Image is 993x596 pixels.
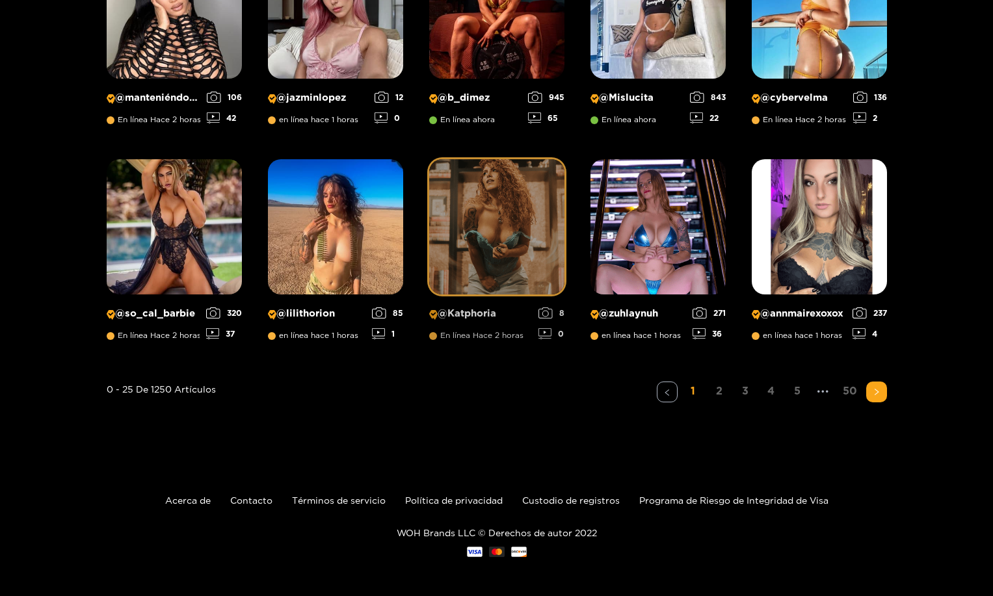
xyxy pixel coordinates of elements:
[429,115,495,124] span: En línea ahora
[522,495,620,505] a: Custodio de registros
[394,114,400,123] font: 0
[268,307,365,320] p: @
[268,159,403,349] a: Imagen de perfil del creador: lilithorion@lilithorionen línea hace 1 horas851
[683,382,704,400] a: 1
[393,309,403,318] font: 85
[787,382,808,400] a: 5
[872,330,877,339] font: 4
[752,307,846,320] p: @
[107,159,242,294] img: Imagen de perfil del creador: so_cal_barbie
[609,307,658,318] font: zuhlaynuh
[787,382,808,402] li: 5
[227,309,242,318] font: 320
[657,382,678,402] button: Izquierda
[752,159,887,349] a: Imagen de perfil del creador: annmairexoxox@annmairexoxoxen línea hace 1 horas2374
[226,114,236,123] font: 42
[286,307,335,318] font: lilithorion
[268,115,358,124] span: en línea hace 1 horas
[752,115,846,124] span: En línea Hace 2 horas
[709,114,719,123] font: 22
[268,159,403,294] img: Imagen de perfil del creador: lilithorion
[107,115,201,124] span: En línea Hace 2 horas
[107,92,200,104] p: @
[770,92,828,103] font: cybervelma
[447,307,496,318] font: Katphoria
[558,330,564,339] font: 0
[292,495,386,505] a: Términos de servicio
[866,382,887,402] li: Next Page
[429,307,532,320] p: @
[709,382,730,402] li: 2
[230,495,272,505] a: Contacto
[429,92,522,104] p: @
[395,93,403,102] font: 12
[873,388,880,396] span: Derecha
[228,93,242,102] font: 106
[268,92,368,104] p: @
[590,307,686,320] p: @
[709,382,730,400] a: 2
[590,159,726,349] a: Imagen de perfil del creador: zuhlaynuh@zuhlaynuhen línea hace 1 horas27136
[761,382,782,402] li: 4
[286,92,346,103] font: jazminlopez
[107,307,200,320] p: @
[735,382,756,400] a: 3
[125,307,195,318] font: so_cal_barbie
[839,382,861,400] a: 50
[590,92,683,104] p: @
[874,93,887,102] font: 136
[711,93,726,102] font: 843
[663,389,671,396] span: Izquierda
[813,382,834,402] li: Next 5 Pages
[713,309,726,318] font: 271
[447,92,490,103] font: b_dimez
[839,382,861,402] li: 50
[391,330,395,339] font: 1
[226,330,235,339] font: 37
[125,92,255,103] font: manteniéndome despierto
[770,307,843,318] font: annmairexoxox
[559,309,564,318] font: 8
[712,330,722,339] font: 36
[107,331,201,340] span: En línea Hace 2 horas
[752,331,842,340] span: en línea hace 1 horas
[548,114,558,123] font: 65
[639,495,828,505] a: Programa de Riesgo de Integridad de Visa
[873,114,877,123] font: 2
[735,382,756,402] li: 3
[429,159,564,294] img: Imagen de perfil del creador: katphoria
[405,495,503,505] a: Política de privacidad
[866,382,887,402] button: Derecha
[107,382,216,454] div: 0 - 25 de 1250 artículos
[429,159,564,349] a: Imagen de perfil del creador: katphoria@KatphoriaEn línea Hace 2 horas80
[549,93,564,102] font: 945
[165,495,211,505] a: Acerca de
[107,159,242,349] a: Imagen de perfil del creador: so_cal_barbie@so_cal_barbieEn línea Hace 2 horas32037
[609,92,654,103] font: Mislucita
[429,331,523,340] span: En línea Hace 2 horas
[873,309,887,318] font: 237
[657,382,678,402] li: Previous Page
[590,159,726,294] img: Imagen de perfil del creador: zuhlaynuh
[590,115,656,124] span: En línea ahora
[813,382,834,402] span: •••
[752,92,847,104] p: @
[752,159,887,294] img: Imagen de perfil del creador: annmairexoxox
[590,331,681,340] span: en línea hace 1 horas
[268,331,358,340] span: en línea hace 1 horas
[761,382,782,400] a: 4
[683,382,704,402] li: 1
